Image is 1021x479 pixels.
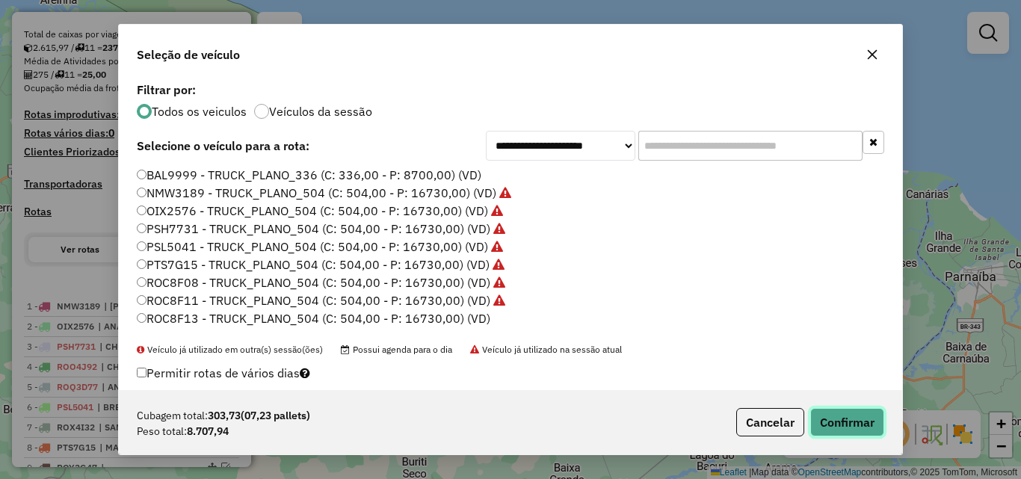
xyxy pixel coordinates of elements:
label: Filtrar por: [137,81,884,99]
label: OIX2576 - TRUCK_PLANO_504 (C: 504,00 - P: 16730,00) (VD) [137,202,503,220]
input: PSL5041 - TRUCK_PLANO_504 (C: 504,00 - P: 16730,00) (VD) [137,241,146,251]
input: NMW3189 - TRUCK_PLANO_504 (C: 504,00 - P: 16730,00) (VD) [137,188,146,197]
span: Cubagem total: [137,408,208,424]
input: ROC8F11 - TRUCK_PLANO_504 (C: 504,00 - P: 16730,00) (VD) [137,295,146,305]
input: BAL9999 - TRUCK_PLANO_336 (C: 336,00 - P: 8700,00) (VD) [137,170,146,179]
span: Veículo já utilizado em outra(s) sessão(ões) [137,344,323,355]
i: Veículo já utilizado na sessão atual [493,223,505,235]
label: PSH7731 - TRUCK_PLANO_504 (C: 504,00 - P: 16730,00) (VD) [137,220,505,238]
strong: 8.707,94 [187,424,229,439]
label: PSL5041 - TRUCK_PLANO_504 (C: 504,00 - P: 16730,00) (VD) [137,238,503,256]
strong: Selecione o veículo para a rota: [137,138,309,153]
label: BAL9999 - TRUCK_PLANO_336 (C: 336,00 - P: 8700,00) (VD) [137,166,481,184]
button: Confirmar [810,408,884,436]
span: Veículo já utilizado na sessão atual [470,344,622,355]
label: NMW3189 - TRUCK_PLANO_504 (C: 504,00 - P: 16730,00) (VD) [137,184,511,202]
i: Veículo já utilizado na sessão atual [491,205,503,217]
label: Veículos da sessão [269,105,372,117]
i: Veículo já utilizado na sessão atual [493,259,505,271]
span: Seleção de veículo [137,46,240,64]
input: OIX2576 - TRUCK_PLANO_504 (C: 504,00 - P: 16730,00) (VD) [137,205,146,215]
label: ROC8F13 - TRUCK_PLANO_504 (C: 504,00 - P: 16730,00) (VD) [137,309,490,327]
span: (07,23 pallets) [241,409,310,422]
label: PTS7G15 - TRUCK_PLANO_504 (C: 504,00 - P: 16730,00) (VD) [137,256,505,274]
label: ROC8F11 - TRUCK_PLANO_504 (C: 504,00 - P: 16730,00) (VD) [137,291,505,309]
i: Selecione pelo menos um veículo [300,367,310,379]
input: PSH7731 - TRUCK_PLANO_504 (C: 504,00 - P: 16730,00) (VD) [137,223,146,233]
label: ROC8F19 - TRUCK_PLANO_504 (C: 504,00 - P: 16730,00) (VD) [137,327,490,345]
label: Permitir rotas de vários dias [137,359,310,387]
label: Quantidade máxima de dias em [GEOGRAPHIC_DATA]: [137,388,629,406]
label: ROC8F08 - TRUCK_PLANO_504 (C: 504,00 - P: 16730,00) (VD) [137,274,505,291]
input: PTS7G15 - TRUCK_PLANO_504 (C: 504,00 - P: 16730,00) (VD) [137,259,146,269]
button: Cancelar [736,408,804,436]
span: Peso total: [137,424,187,439]
i: Veículo já utilizado na sessão atual [499,187,511,199]
label: Todos os veiculos [152,105,247,117]
span: Possui agenda para o dia [341,344,452,355]
i: Veículo já utilizado na sessão atual [493,276,505,288]
input: Permitir rotas de vários dias [137,368,146,377]
input: ROC8F13 - TRUCK_PLANO_504 (C: 504,00 - P: 16730,00) (VD) [137,313,146,323]
strong: 303,73 [208,408,310,424]
input: ROC8F08 - TRUCK_PLANO_504 (C: 504,00 - P: 16730,00) (VD) [137,277,146,287]
i: Veículo já utilizado na sessão atual [493,294,505,306]
i: Veículo já utilizado na sessão atual [491,241,503,253]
